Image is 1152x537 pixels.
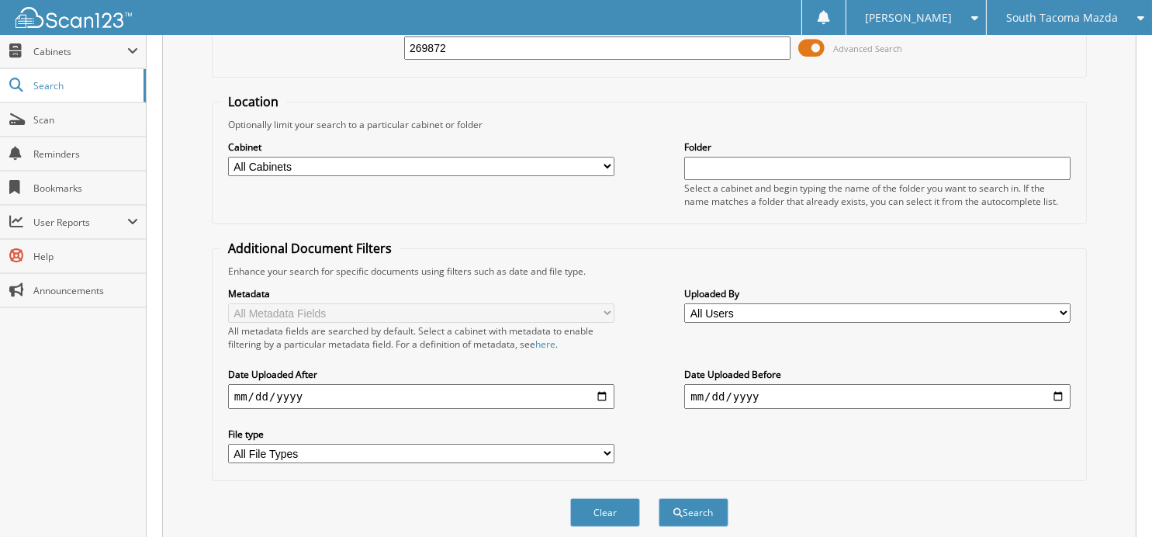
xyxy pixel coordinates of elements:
[833,43,902,54] span: Advanced Search
[684,140,1071,154] label: Folder
[33,79,136,92] span: Search
[228,287,614,300] label: Metadata
[220,265,1078,278] div: Enhance your search for specific documents using filters such as date and file type.
[33,147,138,161] span: Reminders
[1006,13,1118,23] span: South Tacoma Mazda
[33,250,138,263] span: Help
[33,284,138,297] span: Announcements
[220,240,400,257] legend: Additional Document Filters
[228,368,614,381] label: Date Uploaded After
[684,182,1071,208] div: Select a cabinet and begin typing the name of the folder you want to search in. If the name match...
[865,13,952,23] span: [PERSON_NAME]
[33,216,127,229] span: User Reports
[33,182,138,195] span: Bookmarks
[228,140,614,154] label: Cabinet
[33,45,127,58] span: Cabinets
[228,384,614,409] input: start
[570,498,640,527] button: Clear
[684,368,1071,381] label: Date Uploaded Before
[220,93,286,110] legend: Location
[684,384,1071,409] input: end
[220,118,1078,131] div: Optionally limit your search to a particular cabinet or folder
[535,338,555,351] a: here
[33,113,138,126] span: Scan
[16,7,132,28] img: scan123-logo-white.svg
[659,498,728,527] button: Search
[228,324,614,351] div: All metadata fields are searched by default. Select a cabinet with metadata to enable filtering b...
[684,287,1071,300] label: Uploaded By
[228,428,614,441] label: File type
[1074,463,1152,537] iframe: Chat Widget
